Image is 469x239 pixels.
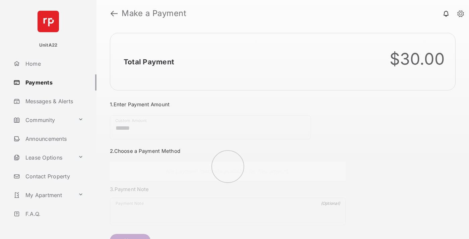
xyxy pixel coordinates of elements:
a: Contact Property [11,168,96,184]
a: Announcements [11,131,96,147]
h3: 2. Choose a Payment Method [110,148,346,154]
p: UnitA22 [39,42,58,49]
a: Messages & Alerts [11,93,96,109]
h3: 3. Payment Note [110,186,346,192]
a: My Apartment [11,187,75,203]
a: Lease Options [11,150,75,166]
a: Payments [11,74,96,91]
h2: Total Payment [124,58,174,66]
strong: Make a Payment [122,9,186,17]
h3: 1. Enter Payment Amount [110,101,346,108]
img: svg+xml;base64,PHN2ZyB4bWxucz0iaHR0cDovL3d3dy53My5vcmcvMjAwMC9zdmciIHdpZHRoPSI2NCIgaGVpZ2h0PSI2NC... [38,11,59,32]
a: Community [11,112,75,128]
div: $30.00 [390,49,445,69]
a: Home [11,56,96,72]
a: F.A.Q. [11,206,96,222]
